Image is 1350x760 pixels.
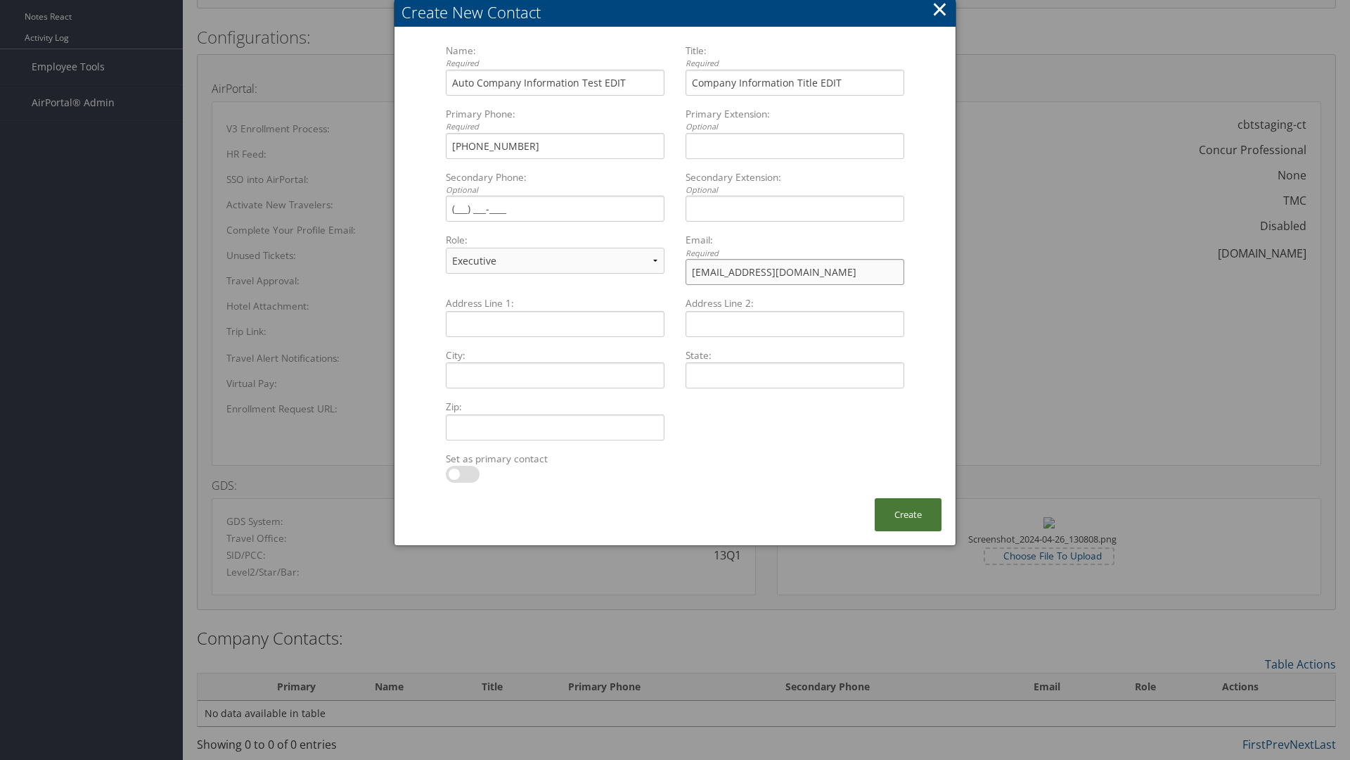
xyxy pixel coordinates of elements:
input: Email:Required [686,259,904,285]
label: Role: [440,233,670,247]
label: Title: [680,44,910,70]
input: Primary Extension:Optional [686,133,904,159]
div: Required [446,121,664,133]
label: Address Line 1: [440,296,670,310]
button: Create [875,498,941,531]
div: Optional [686,121,904,133]
label: Secondary Extension: [680,170,910,196]
input: Title:Required [686,70,904,96]
div: Optional [446,184,664,196]
label: State: [680,348,910,362]
input: Primary Phone:Required [446,133,664,159]
input: Secondary Phone:Optional [446,196,664,222]
input: Secondary Extension:Optional [686,196,904,222]
div: Required [686,58,904,70]
input: Name:Required [446,70,664,96]
label: Address Line 2: [680,296,910,310]
div: Create New Contact [401,1,956,23]
input: State: [686,362,904,388]
label: Set as primary contact [440,452,670,466]
select: Role: [446,248,664,274]
input: Address Line 1: [446,311,664,337]
label: Primary Extension: [680,107,910,133]
input: City: [446,362,664,388]
div: Required [446,58,664,70]
input: Address Line 2: [686,311,904,337]
div: Required [686,248,904,260]
label: Zip: [440,400,670,414]
div: Optional [686,184,904,196]
label: Primary Phone: [440,107,670,133]
label: Email: [680,233,910,259]
label: Secondary Phone: [440,170,670,196]
label: Name: [440,44,670,70]
label: City: [440,348,670,362]
input: Zip: [446,414,664,441]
